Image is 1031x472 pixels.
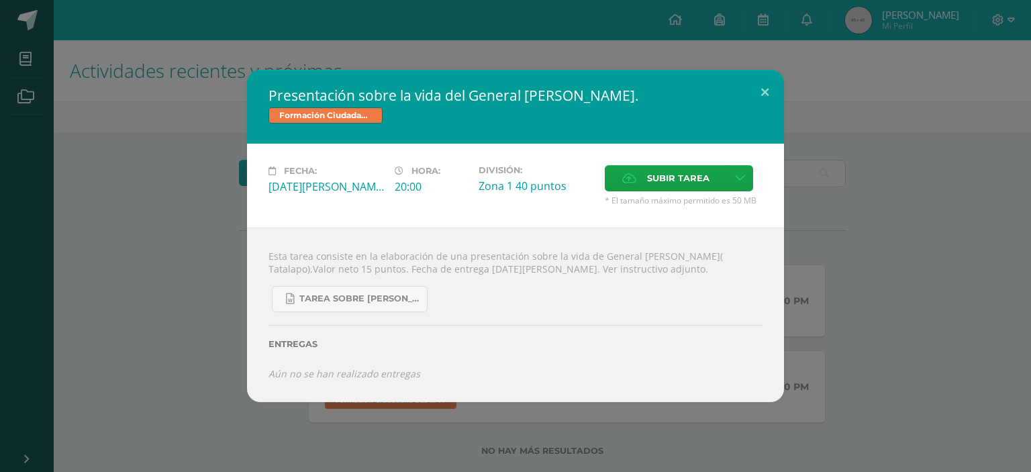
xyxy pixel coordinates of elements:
[479,165,594,175] label: División:
[268,107,383,124] span: Formación Ciudadana Bas III
[268,86,763,105] h2: Presentación sobre la vida del General [PERSON_NAME].
[411,166,440,176] span: Hora:
[746,70,784,115] button: Close (Esc)
[299,293,420,304] span: Tarea sobre [PERSON_NAME], Tala lapo 3 básico Formación..docx
[272,286,428,312] a: Tarea sobre [PERSON_NAME], Tala lapo 3 básico Formación..docx
[268,367,420,380] i: Aún no se han realizado entregas
[647,166,709,191] span: Subir tarea
[247,228,784,402] div: Esta tarea consiste en la elaboración de una presentación sobre la vida de General [PERSON_NAME](...
[284,166,317,176] span: Fecha:
[395,179,468,194] div: 20:00
[268,179,384,194] div: [DATE][PERSON_NAME]
[268,339,763,349] label: Entregas
[479,179,594,193] div: Zona 1 40 puntos
[605,195,763,206] span: * El tamaño máximo permitido es 50 MB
